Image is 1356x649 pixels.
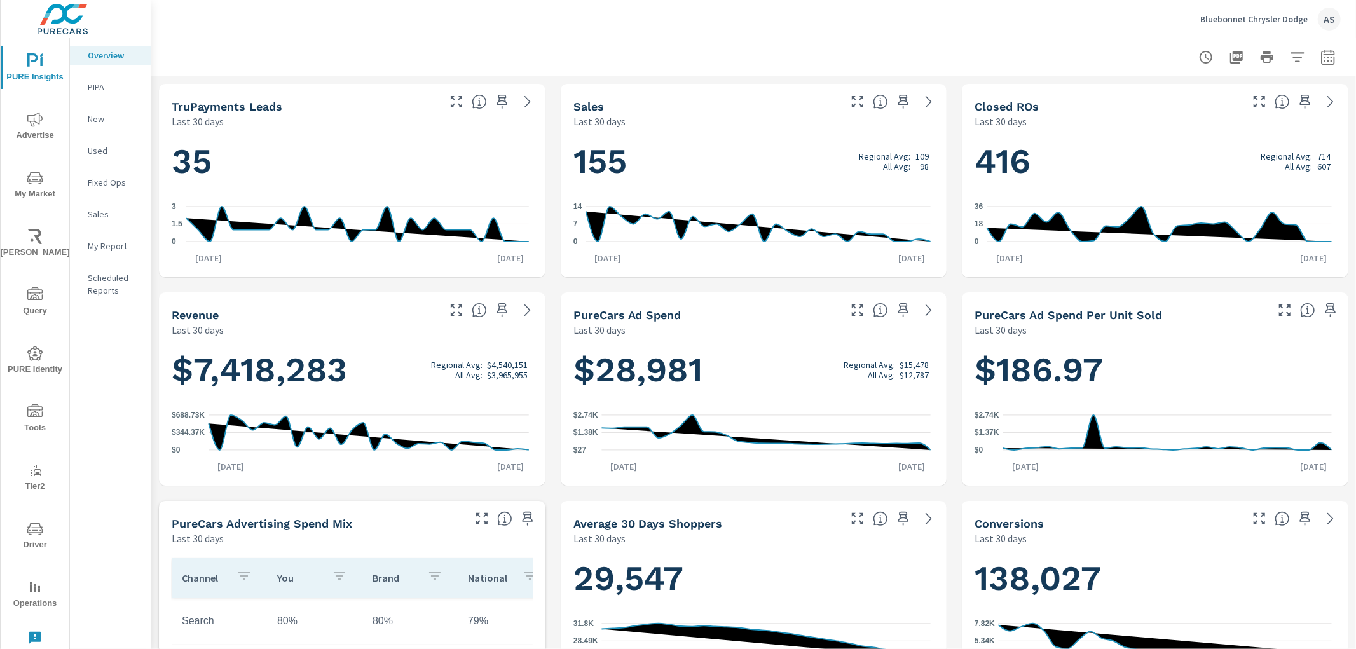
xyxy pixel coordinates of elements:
text: $0 [975,446,983,454]
span: Advertise [4,112,65,143]
span: Query [4,287,65,318]
a: See more details in report [517,300,538,320]
p: 109 [915,151,929,161]
p: Overview [88,49,140,62]
text: 3 [172,202,176,211]
p: All Avg: [455,370,483,380]
h5: Conversions [975,517,1044,530]
p: My Report [88,240,140,252]
div: Used [70,141,151,160]
span: Save this to your personalized report [1295,92,1315,112]
span: Number of Repair Orders Closed by the selected dealership group over the selected time range. [So... [1275,94,1290,109]
span: Save this to your personalized report [1295,509,1315,529]
text: 36 [975,202,983,211]
div: Overview [70,46,151,65]
h1: 416 [975,140,1336,183]
div: Fixed Ops [70,173,151,192]
p: Fixed Ops [88,176,140,189]
p: Last 30 days [975,322,1027,338]
p: Regional Avg: [859,151,910,161]
button: Make Fullscreen [446,300,467,320]
span: The number of truPayments leads. [472,94,487,109]
h1: 29,547 [573,557,935,600]
text: 14 [573,202,582,211]
button: Make Fullscreen [1249,509,1270,529]
h5: Average 30 Days Shoppers [573,517,723,530]
a: See more details in report [517,92,538,112]
div: PIPA [70,78,151,97]
h1: $186.97 [975,348,1336,392]
button: "Export Report to PDF" [1224,44,1249,70]
text: 28.49K [573,637,598,646]
a: See more details in report [919,92,939,112]
text: $0 [172,446,181,454]
p: PIPA [88,81,140,93]
p: New [88,113,140,125]
text: 18 [975,220,983,229]
span: Tools [4,404,65,435]
text: $27 [573,446,586,454]
a: See more details in report [919,509,939,529]
div: Sales [70,205,151,224]
p: Last 30 days [975,114,1027,129]
text: 1.5 [172,220,182,229]
button: Print Report [1254,44,1280,70]
h5: Sales [573,100,604,113]
button: Make Fullscreen [847,92,868,112]
p: [DATE] [889,252,934,264]
button: Make Fullscreen [847,300,868,320]
span: Save this to your personalized report [893,509,914,529]
p: Last 30 days [573,114,626,129]
span: Save this to your personalized report [492,300,512,320]
text: $2.74K [573,411,598,420]
p: Last 30 days [172,531,224,546]
span: Number of vehicles sold by the dealership over the selected date range. [Source: This data is sou... [873,94,888,109]
a: See more details in report [1320,92,1341,112]
p: Scheduled Reports [88,271,140,297]
span: Save this to your personalized report [893,92,914,112]
p: You [277,571,322,584]
p: [DATE] [987,252,1032,264]
p: [DATE] [889,460,934,473]
p: Last 30 days [573,322,626,338]
h5: PureCars Ad Spend [573,308,681,322]
p: [DATE] [488,460,533,473]
span: Total cost of media for all PureCars channels for the selected dealership group over the selected... [873,303,888,318]
p: Brand [373,571,417,584]
text: 7.82K [975,619,995,628]
span: PURE Identity [4,346,65,377]
h1: $7,418,283 [172,348,533,392]
button: Select Date Range [1315,44,1341,70]
h5: PureCars Ad Spend Per Unit Sold [975,308,1162,322]
span: Save this to your personalized report [893,300,914,320]
text: $2.74K [975,411,999,420]
p: Last 30 days [172,114,224,129]
p: [DATE] [1291,460,1336,473]
p: 714 [1317,151,1331,161]
span: This table looks at how you compare to the amount of budget you spend per channel as opposed to y... [497,511,512,526]
p: All Avg: [868,370,895,380]
h1: $28,981 [573,348,935,392]
p: 98 [920,161,929,172]
div: My Report [70,236,151,256]
span: Save this to your personalized report [492,92,512,112]
button: Make Fullscreen [1249,92,1270,112]
text: 0 [573,237,578,246]
h1: 155 [573,140,935,183]
span: [PERSON_NAME] [4,229,65,260]
div: AS [1318,8,1341,31]
p: [DATE] [209,460,253,473]
text: 5.34K [975,637,995,646]
span: A rolling 30 day total of daily Shoppers on the dealership website, averaged over the selected da... [873,511,888,526]
button: Make Fullscreen [1275,300,1295,320]
span: PURE Insights [4,53,65,85]
p: All Avg: [1285,161,1312,172]
h1: 138,027 [975,557,1336,600]
td: 79% [458,605,553,637]
p: Channel [182,571,226,584]
a: See more details in report [919,300,939,320]
text: $1.38K [573,428,598,437]
button: Make Fullscreen [472,509,492,529]
div: New [70,109,151,128]
span: Tier2 [4,463,65,494]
